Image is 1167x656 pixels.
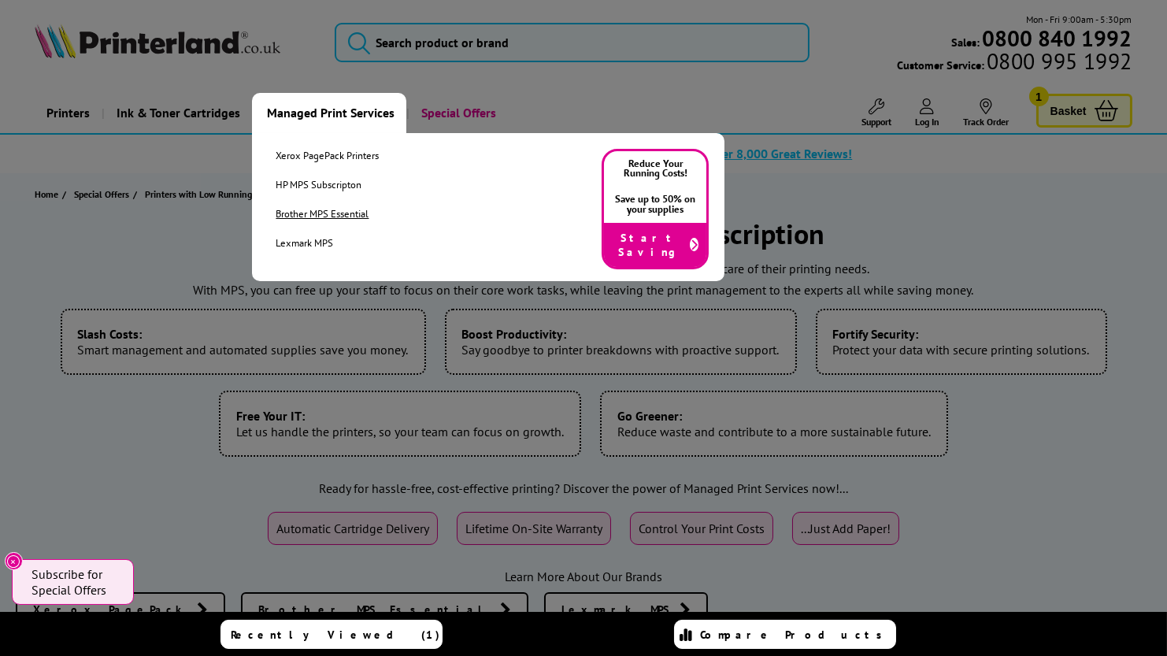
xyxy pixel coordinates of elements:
[604,151,706,187] p: Reduce Your Running Costs!
[674,620,896,649] a: Compare Products
[604,223,706,267] div: Start Saving
[220,620,443,649] a: Recently Viewed (1)
[5,552,23,570] button: Close
[276,236,379,250] a: Lexmark MPS
[276,207,379,221] a: Brother MPS Essential
[276,149,379,162] a: Xerox PagePack Printers
[231,628,440,642] span: Recently Viewed (1)
[700,628,891,642] span: Compare Products
[602,149,709,269] a: Reduce Your Running Costs! Save up to 50% on your supplies Start Saving
[252,93,406,133] a: Managed Print Services
[604,187,706,223] p: Save up to 50% on your supplies
[276,178,379,191] a: HP MPS Subscripton
[31,566,118,598] span: Subscribe for Special Offers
